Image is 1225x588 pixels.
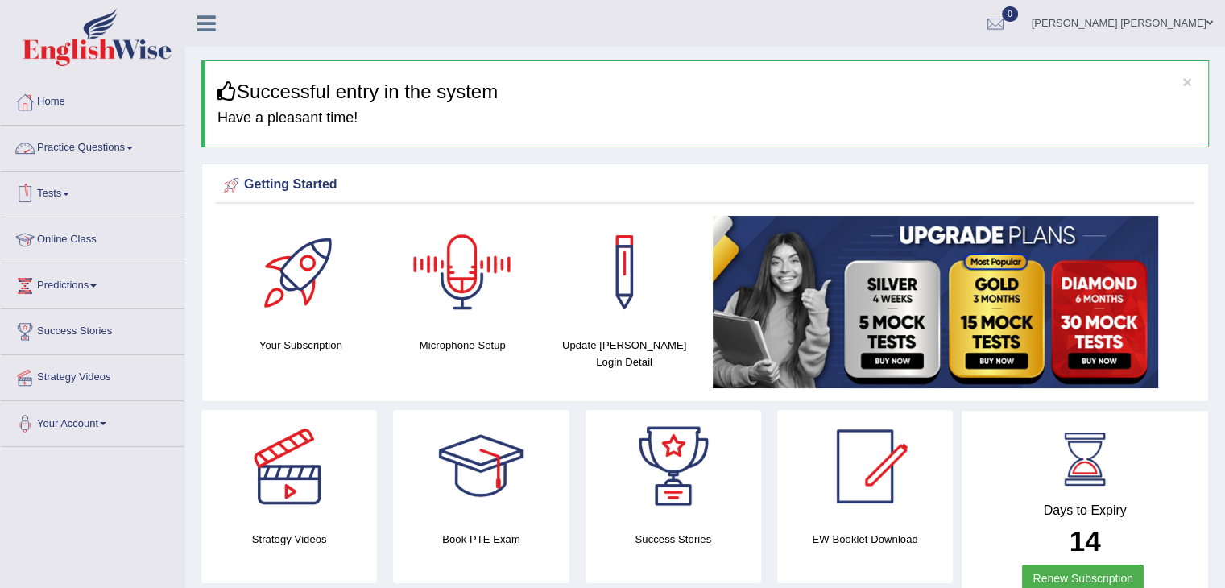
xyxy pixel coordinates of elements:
[1002,6,1018,22] span: 0
[1182,73,1192,90] button: ×
[390,337,536,354] h4: Microphone Setup
[1,309,184,350] a: Success Stories
[552,337,697,371] h4: Update [PERSON_NAME] Login Detail
[1,172,184,212] a: Tests
[228,337,374,354] h4: Your Subscription
[1,401,184,441] a: Your Account
[713,216,1158,388] img: small5.jpg
[217,110,1196,126] h4: Have a pleasant time!
[1,355,184,395] a: Strategy Videos
[979,503,1190,518] h4: Days to Expiry
[777,531,953,548] h4: EW Booklet Download
[1,217,184,258] a: Online Class
[217,81,1196,102] h3: Successful entry in the system
[1,126,184,166] a: Practice Questions
[586,531,761,548] h4: Success Stories
[201,531,377,548] h4: Strategy Videos
[393,531,569,548] h4: Book PTE Exam
[1,80,184,120] a: Home
[1070,525,1101,557] b: 14
[1,263,184,304] a: Predictions
[220,173,1190,197] div: Getting Started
